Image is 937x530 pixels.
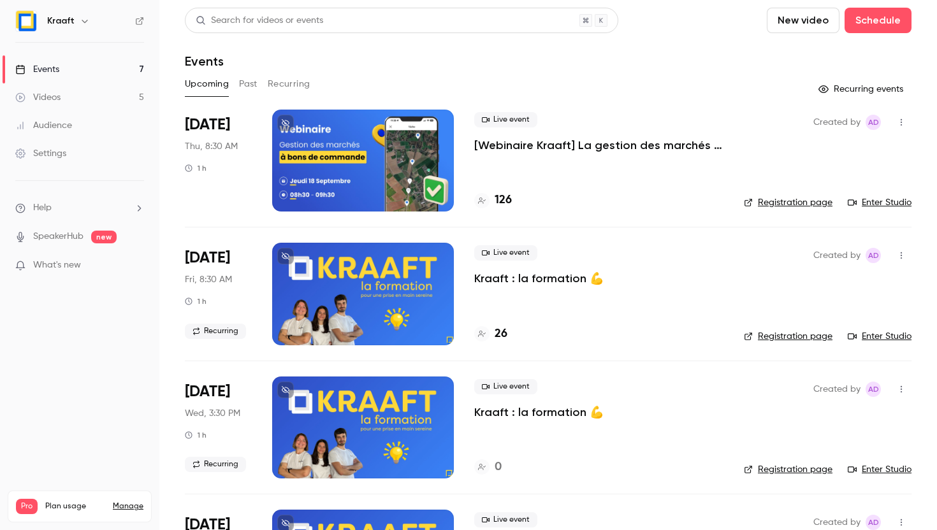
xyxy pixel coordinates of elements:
button: Schedule [845,8,912,33]
div: Events [15,63,59,76]
a: Registration page [744,463,832,476]
div: 1 h [185,296,207,306]
span: new [91,231,117,243]
div: Search for videos or events [196,14,323,27]
a: SpeakerHub [33,230,84,243]
span: What's new [33,259,81,272]
span: Live event [474,512,537,527]
div: Settings [15,147,66,160]
span: [DATE] [185,248,230,268]
button: New video [767,8,839,33]
span: Created by [813,382,861,397]
span: Live event [474,245,537,261]
div: 1 h [185,430,207,440]
span: Alice de Guyenro [866,115,881,130]
a: Manage [113,501,143,512]
span: Alice de Guyenro [866,382,881,397]
span: Live event [474,379,537,394]
span: Recurring [185,324,246,339]
span: Created by [813,115,861,130]
h4: 26 [495,326,507,343]
div: Videos [15,91,61,104]
a: 0 [474,459,502,476]
button: Past [239,74,258,94]
a: [Webinaire Kraaft] La gestion des marchés à bons de commande et des petites interventions [474,138,723,153]
a: 26 [474,326,507,343]
a: Enter Studio [848,330,912,343]
li: help-dropdown-opener [15,201,144,215]
div: Audience [15,119,72,132]
a: Registration page [744,330,832,343]
span: Plan usage [45,501,105,512]
a: Enter Studio [848,463,912,476]
div: Sep 19 Fri, 8:30 AM (Europe/Paris) [185,243,252,345]
span: Pro [16,499,38,514]
span: Alice de Guyenro [866,515,881,530]
button: Upcoming [185,74,229,94]
span: Created by [813,248,861,263]
div: 1 h [185,163,207,173]
div: Sep 18 Thu, 8:30 AM (Europe/Paris) [185,110,252,211]
button: Recurring [268,74,310,94]
span: Ad [868,248,879,263]
div: Oct 1 Wed, 3:30 PM (Europe/Paris) [185,376,252,478]
span: Ad [868,115,879,130]
span: Live event [474,112,537,127]
span: Recurring [185,457,246,472]
img: Kraaft [16,11,36,31]
span: Alice de Guyenro [866,248,881,263]
a: Kraaft : la formation 💪 [474,405,604,420]
a: Enter Studio [848,196,912,209]
span: [DATE] [185,115,230,135]
h4: 126 [495,192,512,209]
h6: Kraaft [47,15,75,27]
iframe: Noticeable Trigger [129,260,144,271]
span: Wed, 3:30 PM [185,407,240,420]
span: Fri, 8:30 AM [185,273,232,286]
span: Ad [868,515,879,530]
button: Recurring events [813,79,912,99]
span: Ad [868,382,879,397]
span: Help [33,201,52,215]
a: Registration page [744,196,832,209]
h4: 0 [495,459,502,476]
span: [DATE] [185,382,230,402]
span: Created by [813,515,861,530]
span: Thu, 8:30 AM [185,140,238,153]
h1: Events [185,54,224,69]
a: Kraaft : la formation 💪 [474,271,604,286]
a: 126 [474,192,512,209]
